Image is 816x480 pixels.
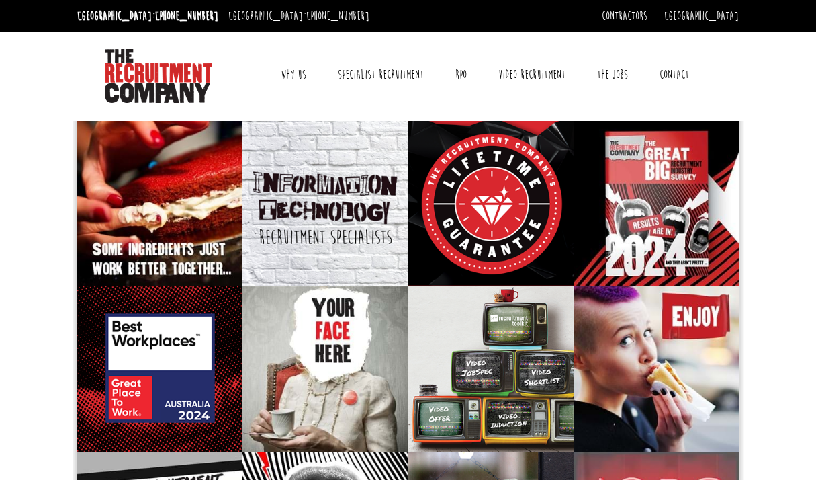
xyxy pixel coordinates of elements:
a: The Jobs [587,58,638,91]
a: [PHONE_NUMBER] [155,9,218,24]
a: Why Us [271,58,316,91]
a: RPO [445,58,477,91]
a: [GEOGRAPHIC_DATA] [664,9,739,24]
a: Specialist Recruitment [328,58,434,91]
img: The Recruitment Company [105,49,212,103]
a: [PHONE_NUMBER] [306,9,369,24]
a: Contact [649,58,699,91]
a: Contractors [602,9,647,24]
li: [GEOGRAPHIC_DATA]: [74,5,222,27]
a: Video Recruitment [488,58,576,91]
li: [GEOGRAPHIC_DATA]: [225,5,373,27]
